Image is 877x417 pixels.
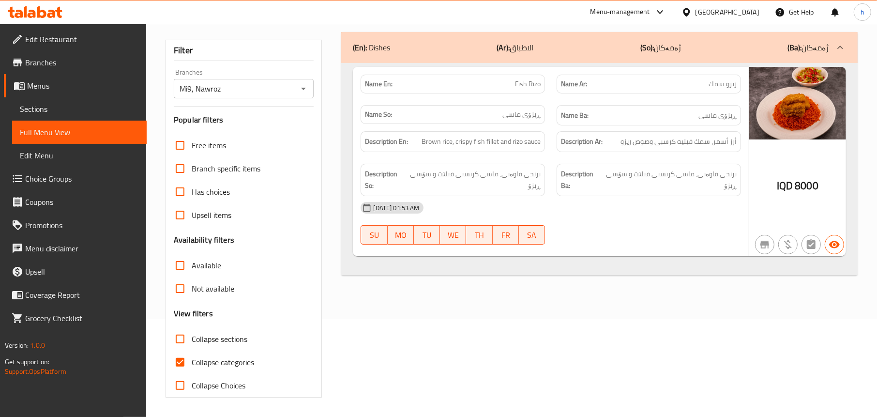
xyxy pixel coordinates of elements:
[25,312,139,324] span: Grocery Checklist
[825,235,844,254] button: Available
[414,225,440,245] button: TU
[353,40,367,55] b: (En):
[25,57,139,68] span: Branches
[192,139,226,151] span: Free items
[709,79,737,89] span: ريزو سمك
[497,42,534,53] p: الاطباق
[640,42,681,53] p: ژەمەکان
[192,356,254,368] span: Collapse categories
[369,203,423,213] span: [DATE] 01:53 AM
[341,32,857,63] div: (En): Dishes(Ar):الاطباق(So):ژەمەکان(Ba):ژەمەکان
[4,283,147,307] a: Coverage Report
[12,121,147,144] a: Full Menu View
[470,228,488,242] span: TH
[4,190,147,214] a: Coupons
[365,228,383,242] span: SU
[523,228,541,242] span: SA
[561,79,587,89] strong: Name Ar:
[515,79,541,89] span: Fish Rizo
[192,209,231,221] span: Upsell items
[25,173,139,185] span: Choice Groups
[20,150,139,161] span: Edit Menu
[440,225,466,245] button: WE
[493,225,519,245] button: FR
[20,103,139,115] span: Sections
[192,260,221,271] span: Available
[861,7,864,17] span: h
[5,365,66,378] a: Support.OpsPlatform
[25,289,139,301] span: Coverage Report
[25,33,139,45] span: Edit Restaurant
[20,126,139,138] span: Full Menu View
[418,228,436,242] span: TU
[192,283,234,294] span: Not available
[422,136,541,148] span: Brown rice, crispy fish fillet and rizo sauce
[192,186,230,198] span: Has choices
[696,7,759,17] div: [GEOGRAPHIC_DATA]
[561,136,603,148] strong: Description Ar:
[466,225,492,245] button: TH
[801,235,821,254] button: Not has choices
[25,266,139,278] span: Upsell
[749,67,846,139] img: mmw_638926006450936742
[174,308,213,319] h3: View filters
[27,80,139,92] span: Menus
[795,176,818,195] span: 8000
[603,168,737,192] span: برنجی قاوەیی، ماسی کریسپی فیلێت و سۆسی ڕیزۆ
[192,333,247,345] span: Collapse sections
[755,235,774,254] button: Not branch specific item
[12,97,147,121] a: Sections
[787,40,801,55] b: (Ba):
[192,380,245,391] span: Collapse Choices
[497,228,515,242] span: FR
[698,109,737,122] span: ڕیزۆی ماسی
[30,339,45,352] span: 1.0.0
[4,167,147,190] a: Choice Groups
[519,225,545,245] button: SA
[4,74,147,97] a: Menus
[620,136,737,148] span: أرز أسمر، سمك فيليه كرسبي وصوص ريزو
[4,260,147,283] a: Upsell
[12,144,147,167] a: Edit Menu
[297,82,310,95] button: Open
[388,225,414,245] button: MO
[502,109,541,120] span: ڕیزۆی ماسی
[561,109,589,122] strong: Name Ba:
[5,355,49,368] span: Get support on:
[353,42,390,53] p: Dishes
[407,168,541,192] span: برنجی قاوەیی، ماسی کریسپی فیلێت و سۆسی ڕیزۆ
[787,42,829,53] p: ژەمەکان
[365,79,393,89] strong: Name En:
[392,228,410,242] span: MO
[25,219,139,231] span: Promotions
[5,339,29,352] span: Version:
[4,214,147,237] a: Promotions
[561,168,601,192] strong: Description Ba:
[4,307,147,330] a: Grocery Checklist
[590,6,650,18] div: Menu-management
[4,28,147,51] a: Edit Restaurant
[4,51,147,74] a: Branches
[777,176,793,195] span: IQD
[341,63,857,276] div: (En): Dishes(Ar):الاطباق(So):ژەمەکان(Ba):ژەمەکان
[640,40,654,55] b: (So):
[25,243,139,254] span: Menu disclaimer
[365,136,408,148] strong: Description En:
[778,235,798,254] button: Purchased item
[365,109,392,120] strong: Name So:
[174,40,314,61] div: Filter
[174,114,314,125] h3: Popular filters
[444,228,462,242] span: WE
[174,234,234,246] h3: Availability filters
[25,196,139,208] span: Coupons
[361,225,387,245] button: SU
[4,237,147,260] a: Menu disclaimer
[497,40,510,55] b: (Ar):
[365,168,405,192] strong: Description So:
[192,163,260,174] span: Branch specific items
